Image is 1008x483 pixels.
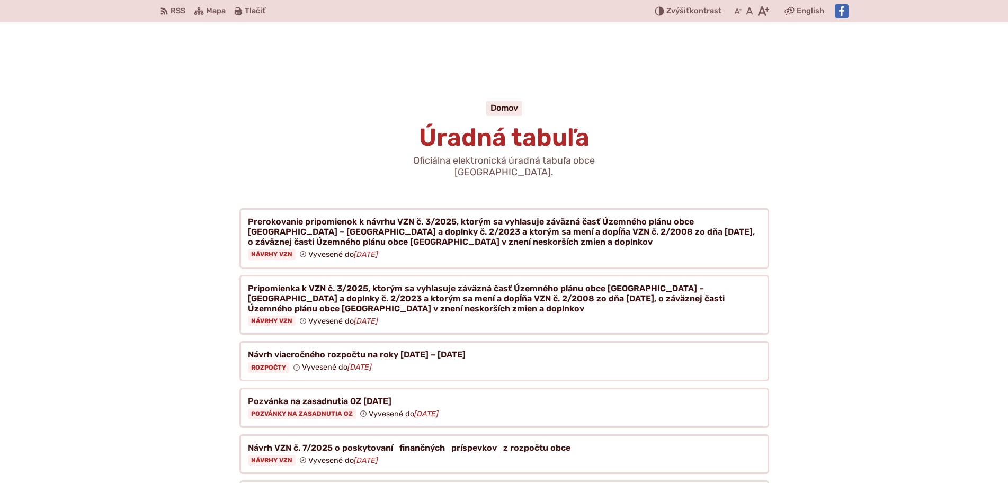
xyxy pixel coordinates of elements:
span: RSS [171,5,185,17]
span: English [797,5,824,17]
span: Mapa [206,5,226,17]
a: Návrh VZN č. 7/2025 o poskytovaní finančných príspevkov z rozpočtu obce Návrhy VZN Vyvesené do[DATE] [239,434,769,475]
span: Zvýšiť [666,6,690,15]
span: kontrast [666,7,721,16]
span: Úradná tabuľa [419,123,590,152]
a: Pripomienka k VZN č. 3/2025, ktorým sa vyhlasuje záväzná časť Územného plánu obce [GEOGRAPHIC_DAT... [239,275,769,335]
p: Oficiálna elektronická úradná tabuľa obce [GEOGRAPHIC_DATA]. [377,155,631,178]
a: Domov [490,103,518,113]
a: Prerokovanie pripomienok k návrhu VZN č. 3/2025, ktorým sa vyhlasuje záväzná časť Územného plánu ... [239,208,769,269]
a: Pozvánka na zasadnutia OZ [DATE] Pozvánky na zasadnutia OZ Vyvesené do[DATE] [239,388,769,428]
img: Prejsť na Facebook stránku [835,4,849,18]
a: Návrh viacročného rozpočtu na roky [DATE] – [DATE] Rozpočty Vyvesené do[DATE] [239,341,769,381]
span: Tlačiť [245,7,265,16]
a: English [795,5,826,17]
